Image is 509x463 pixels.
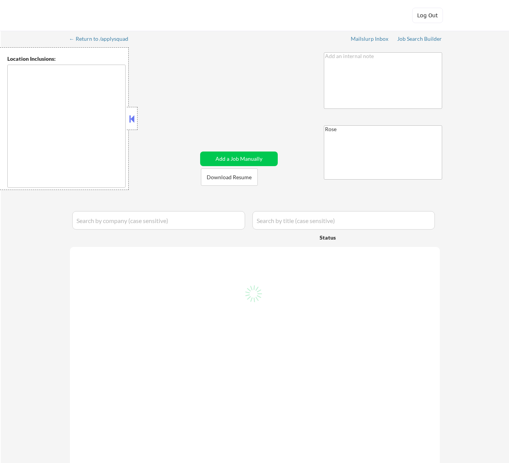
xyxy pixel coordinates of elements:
[320,230,386,244] div: Status
[201,168,258,186] button: Download Resume
[200,152,278,166] button: Add a Job Manually
[69,36,136,42] div: ← Return to /applysquad
[412,8,443,23] button: Log Out
[351,36,389,43] a: Mailslurp Inbox
[252,211,435,230] input: Search by title (case sensitive)
[397,36,442,42] div: Job Search Builder
[351,36,389,42] div: Mailslurp Inbox
[72,211,245,230] input: Search by company (case sensitive)
[7,55,126,63] div: Location Inclusions:
[69,36,136,43] a: ← Return to /applysquad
